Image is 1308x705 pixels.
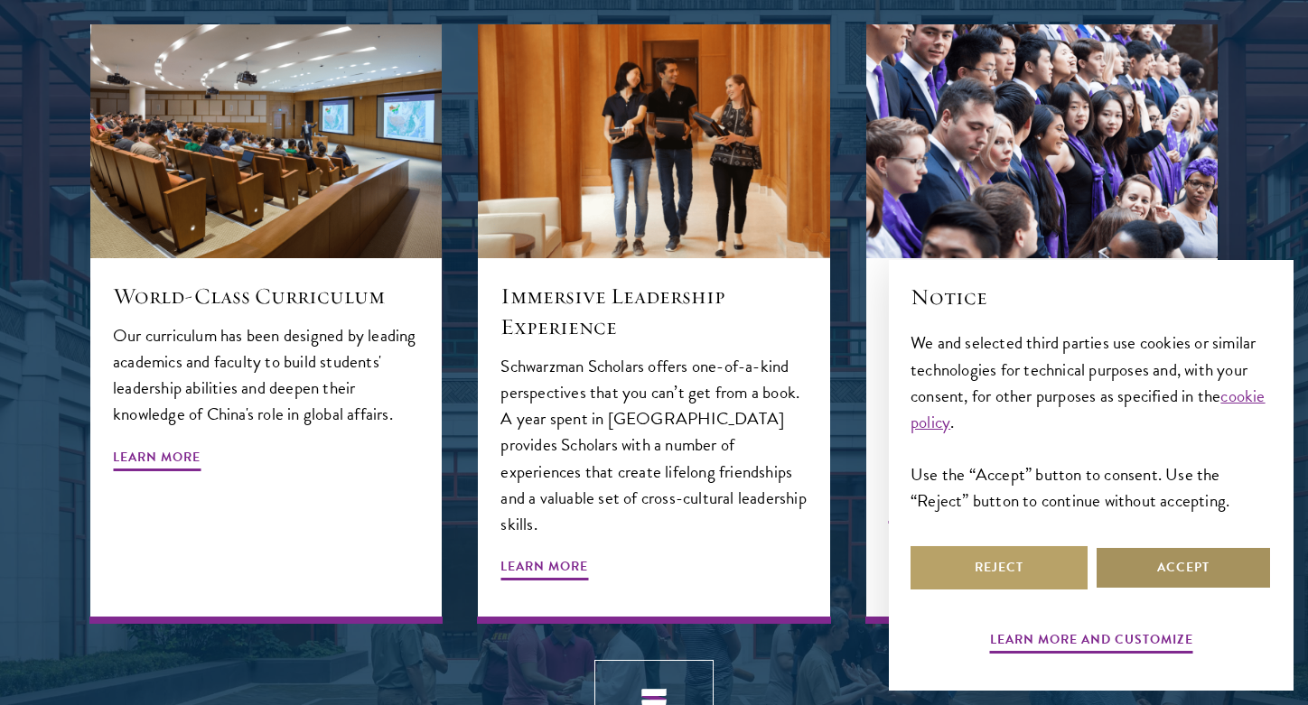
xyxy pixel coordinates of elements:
[500,281,807,342] h5: Immersive Leadership Experience
[113,446,201,474] span: Learn More
[90,24,442,624] a: World-Class Curriculum Our curriculum has been designed by leading academics and faculty to build...
[866,24,1218,624] a: Global Network Schwarzman Scholars provides an international network of high-caliber global leade...
[113,322,419,427] p: Our curriculum has been designed by leading academics and faculty to build students' leadership a...
[478,24,829,624] a: Immersive Leadership Experience Schwarzman Scholars offers one-of-a-kind perspectives that you ca...
[911,329,1272,513] div: We and selected third parties use cookies or similar technologies for technical purposes and, wit...
[1095,546,1272,589] button: Accept
[500,353,807,536] p: Schwarzman Scholars offers one-of-a-kind perspectives that you can’t get from a book. A year spen...
[911,282,1272,312] h2: Notice
[911,546,1088,589] button: Reject
[500,555,588,583] span: Learn More
[113,281,419,311] h5: World-Class Curriculum
[990,628,1193,656] button: Learn more and customize
[911,383,1266,435] a: cookie policy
